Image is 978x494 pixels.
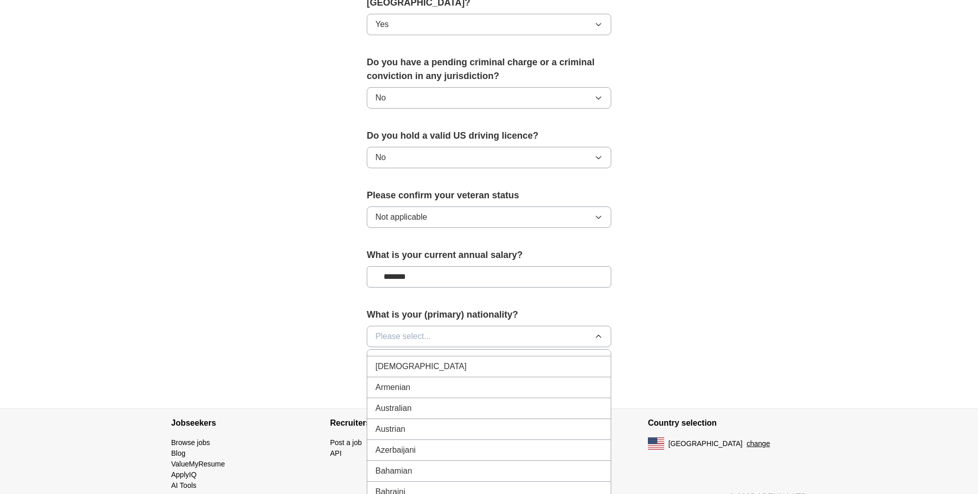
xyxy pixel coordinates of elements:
a: ApplyIQ [171,471,197,479]
span: No [375,92,386,104]
button: Not applicable [367,206,611,228]
h4: Country selection [648,409,807,437]
span: Armenian [375,381,410,394]
a: AI Tools [171,481,197,489]
a: Browse jobs [171,438,210,447]
label: Do you hold a valid US driving licence? [367,129,611,143]
a: Post a job [330,438,362,447]
label: What is your current annual salary? [367,248,611,262]
span: Please select... [375,330,431,343]
span: Austrian [375,423,405,435]
button: No [367,147,611,168]
label: What is your (primary) nationality? [367,308,611,322]
label: Please confirm your veteran status [367,189,611,202]
button: No [367,87,611,109]
span: Not applicable [375,211,427,223]
span: No [375,151,386,164]
span: Yes [375,18,389,31]
label: Do you have a pending criminal charge or a criminal conviction in any jurisdiction? [367,56,611,83]
button: Please select... [367,326,611,347]
button: Yes [367,14,611,35]
img: US flag [648,437,664,450]
a: Blog [171,449,185,457]
span: Azerbaijani [375,444,416,456]
span: [GEOGRAPHIC_DATA] [668,438,743,449]
span: Bahamian [375,465,412,477]
span: Australian [375,402,412,414]
span: [DEMOGRAPHIC_DATA] [375,360,467,373]
a: API [330,449,342,457]
a: ValueMyResume [171,460,225,468]
button: change [747,438,770,449]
